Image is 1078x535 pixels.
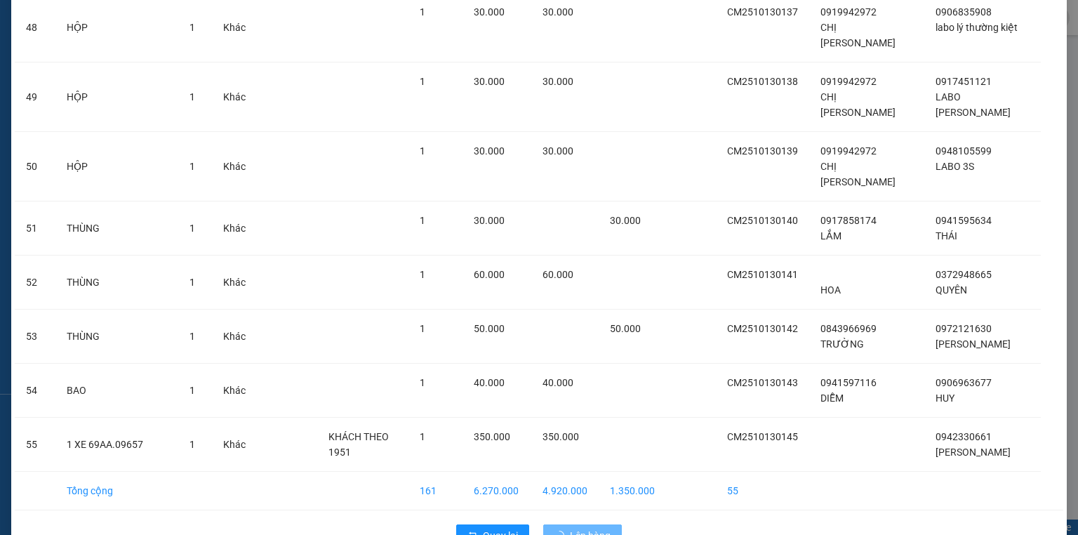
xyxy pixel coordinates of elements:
[15,418,55,472] td: 55
[189,277,195,288] span: 1
[6,88,149,111] b: GỬI : VP Cà Mau
[543,431,579,442] span: 350.000
[212,202,257,256] td: Khác
[15,310,55,364] td: 53
[474,215,505,226] span: 30.000
[189,331,195,342] span: 1
[212,256,257,310] td: Khác
[6,48,267,66] li: 02839.63.63.63
[936,284,967,296] span: QUYÊN
[189,439,195,450] span: 1
[543,6,573,18] span: 30.000
[936,161,974,172] span: LABO 3S
[936,323,992,334] span: 0972121630
[420,215,425,226] span: 1
[15,132,55,202] td: 50
[820,230,841,242] span: LẮM
[936,377,992,388] span: 0906963677
[212,418,257,472] td: Khác
[820,323,877,334] span: 0843966969
[55,202,178,256] td: THÙNG
[936,447,1011,458] span: [PERSON_NAME]
[189,161,195,172] span: 1
[820,215,877,226] span: 0917858174
[212,62,257,132] td: Khác
[189,223,195,234] span: 1
[474,377,505,388] span: 40.000
[936,76,992,87] span: 0917451121
[420,323,425,334] span: 1
[212,310,257,364] td: Khác
[727,6,798,18] span: CM2510130137
[820,284,841,296] span: HOA
[212,132,257,202] td: Khác
[727,269,798,280] span: CM2510130141
[936,338,1011,350] span: [PERSON_NAME]
[81,9,199,27] b: [PERSON_NAME]
[543,377,573,388] span: 40.000
[936,215,992,226] span: 0941595634
[474,76,505,87] span: 30.000
[55,62,178,132] td: HỘP
[727,76,798,87] span: CM2510130138
[820,145,877,157] span: 0919942972
[820,392,844,404] span: DIỄM
[474,431,510,442] span: 350.000
[81,34,92,45] span: environment
[420,269,425,280] span: 1
[936,431,992,442] span: 0942330661
[820,76,877,87] span: 0919942972
[936,269,992,280] span: 0372948665
[420,377,425,388] span: 1
[727,431,798,442] span: CM2510130145
[936,230,957,242] span: THÁI
[15,364,55,418] td: 54
[474,323,505,334] span: 50.000
[936,392,954,404] span: HUY
[474,6,505,18] span: 30.000
[420,76,425,87] span: 1
[936,145,992,157] span: 0948105599
[936,91,1011,118] span: LABO [PERSON_NAME]
[420,6,425,18] span: 1
[328,431,389,458] span: KHÁCH THEO 1951
[716,472,809,510] td: 55
[15,62,55,132] td: 49
[936,6,992,18] span: 0906835908
[420,431,425,442] span: 1
[6,31,267,48] li: 85 [PERSON_NAME]
[820,6,877,18] span: 0919942972
[543,76,573,87] span: 30.000
[15,202,55,256] td: 51
[189,385,195,396] span: 1
[81,51,92,62] span: phone
[474,269,505,280] span: 60.000
[15,256,55,310] td: 52
[820,91,896,118] span: CHỊ [PERSON_NAME]
[610,323,641,334] span: 50.000
[599,472,666,510] td: 1.350.000
[55,310,178,364] td: THÙNG
[543,145,573,157] span: 30.000
[727,145,798,157] span: CM2510130139
[55,256,178,310] td: THÙNG
[531,472,599,510] td: 4.920.000
[189,22,195,33] span: 1
[727,323,798,334] span: CM2510130142
[189,91,195,103] span: 1
[55,472,178,510] td: Tổng cộng
[212,364,257,418] td: Khác
[727,215,798,226] span: CM2510130140
[820,338,864,350] span: TRƯỜNG
[420,145,425,157] span: 1
[55,418,178,472] td: 1 XE 69AA.09657
[820,22,896,48] span: CHỊ [PERSON_NAME]
[408,472,463,510] td: 161
[55,364,178,418] td: BAO
[610,215,641,226] span: 30.000
[820,377,877,388] span: 0941597116
[463,472,531,510] td: 6.270.000
[727,377,798,388] span: CM2510130143
[543,269,573,280] span: 60.000
[936,22,1018,33] span: labo lý thường kiệt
